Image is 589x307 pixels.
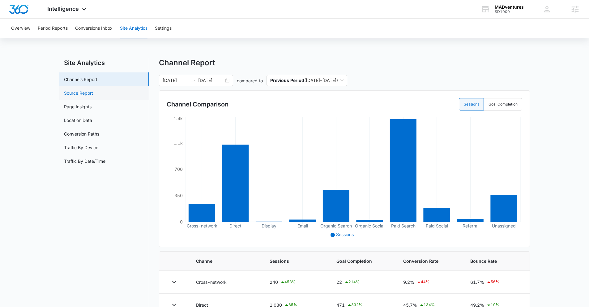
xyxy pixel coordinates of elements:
[280,279,296,286] div: 458 %
[189,271,262,294] td: Cross-network
[191,78,196,83] span: to
[297,223,308,228] tspan: Email
[173,116,183,121] tspan: 1.4k
[355,223,384,229] tspan: Organic Social
[173,141,183,146] tspan: 1.1k
[64,144,98,151] a: Traffic By Device
[47,6,79,12] span: Intelligence
[270,258,322,264] span: Sessions
[11,19,30,38] button: Overview
[495,5,524,10] div: account name
[270,75,344,86] span: ( [DATE] – [DATE] )
[262,223,276,228] tspan: Display
[155,19,172,38] button: Settings
[169,277,179,287] button: Toggle Row Expanded
[270,279,322,286] div: 240
[163,77,188,84] input: Start date
[198,77,224,84] input: End date
[391,223,416,228] tspan: Paid Search
[492,223,516,229] tspan: Unassigned
[64,90,93,96] a: Source Report
[191,78,196,83] span: swap-right
[59,58,149,67] h2: Site Analytics
[403,258,455,264] span: Conversion Rate
[336,279,388,286] div: 22
[64,117,92,123] a: Location Data
[336,258,388,264] span: Goal Completion
[416,279,429,286] div: 44 %
[174,193,183,198] tspan: 350
[403,279,455,286] div: 9.2%
[486,279,499,286] div: 56 %
[336,232,354,237] span: Sessions
[470,279,520,286] div: 61.7%
[120,19,147,38] button: Site Analytics
[167,100,228,109] h3: Channel Comparison
[75,19,113,38] button: Conversions Inbox
[495,10,524,14] div: account id
[174,166,183,172] tspan: 700
[187,223,217,228] tspan: Cross-network
[64,103,92,110] a: Page Insights
[64,158,105,164] a: Traffic By Date/Time
[64,131,99,137] a: Conversion Paths
[470,258,520,264] span: Bounce Rate
[159,58,215,67] h1: Channel Report
[180,219,183,224] tspan: 0
[229,223,241,228] tspan: Direct
[38,19,68,38] button: Period Reports
[463,223,478,228] tspan: Referral
[270,78,304,83] p: Previous Period
[320,223,352,229] tspan: Organic Search
[484,98,522,110] label: Goal Completion
[237,77,263,84] p: compared to
[196,258,255,264] span: Channel
[64,76,97,83] a: Channels Report
[459,98,484,110] label: Sessions
[426,223,448,228] tspan: Paid Social
[344,279,360,286] div: 214 %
